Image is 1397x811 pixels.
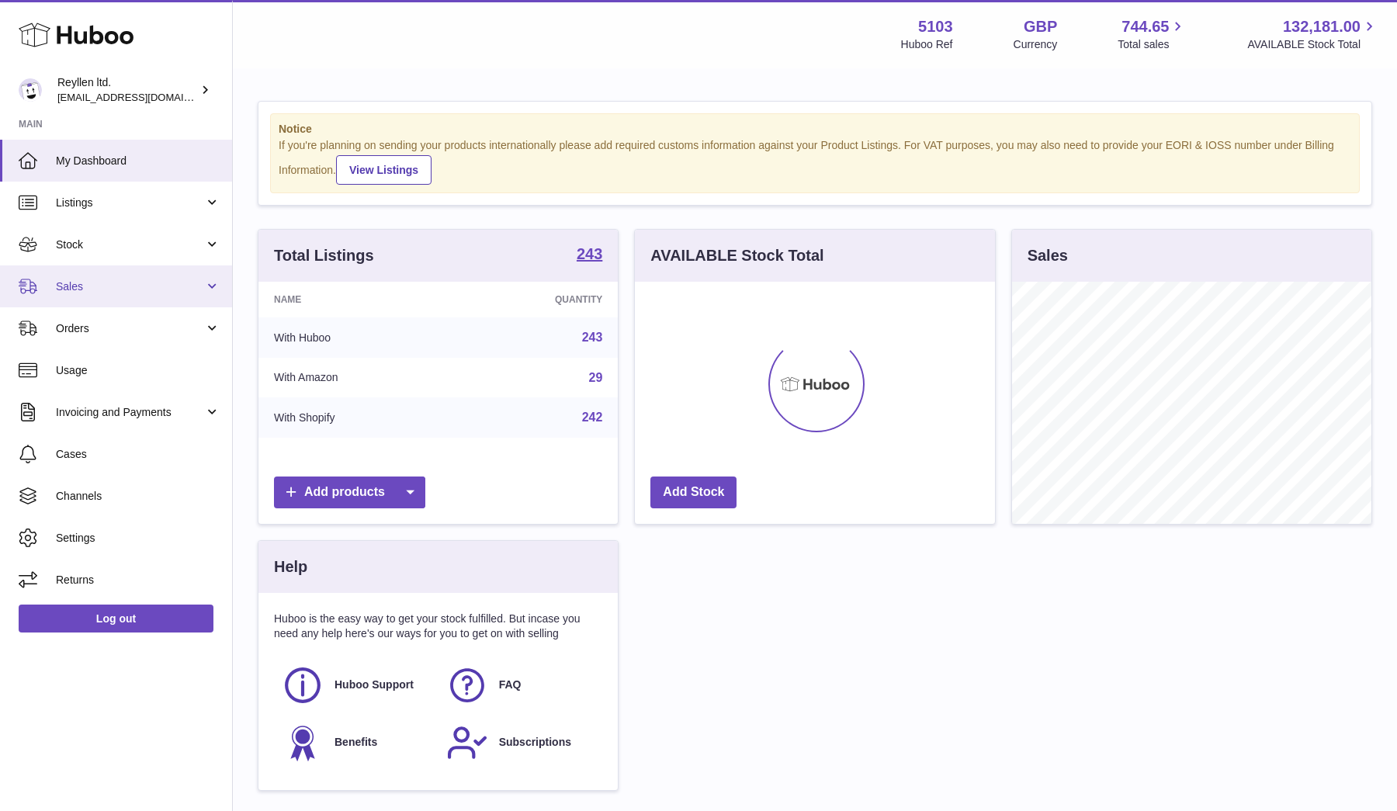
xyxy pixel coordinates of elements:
[1028,245,1068,266] h3: Sales
[918,16,953,37] strong: 5103
[258,317,456,358] td: With Huboo
[56,196,204,210] span: Listings
[56,237,204,252] span: Stock
[282,722,431,764] a: Benefits
[336,155,432,185] a: View Listings
[577,246,602,262] strong: 243
[56,154,220,168] span: My Dashboard
[274,612,602,641] p: Huboo is the easy way to get your stock fulfilled. But incase you need any help here's our ways f...
[56,405,204,420] span: Invoicing and Payments
[19,605,213,633] a: Log out
[335,735,377,750] span: Benefits
[56,447,220,462] span: Cases
[279,138,1351,185] div: If you're planning on sending your products internationally please add required customs informati...
[258,397,456,438] td: With Shopify
[499,735,571,750] span: Subscriptions
[1118,16,1187,52] a: 744.65 Total sales
[499,678,522,692] span: FAQ
[1247,37,1378,52] span: AVAILABLE Stock Total
[1283,16,1361,37] span: 132,181.00
[57,75,197,105] div: Reyllen ltd.
[56,279,204,294] span: Sales
[274,556,307,577] h3: Help
[56,573,220,587] span: Returns
[335,678,414,692] span: Huboo Support
[57,91,228,103] span: [EMAIL_ADDRESS][DOMAIN_NAME]
[56,321,204,336] span: Orders
[1014,37,1058,52] div: Currency
[1121,16,1169,37] span: 744.65
[650,477,737,508] a: Add Stock
[446,664,595,706] a: FAQ
[258,282,456,317] th: Name
[258,358,456,398] td: With Amazon
[279,122,1351,137] strong: Notice
[282,664,431,706] a: Huboo Support
[582,411,603,424] a: 242
[56,531,220,546] span: Settings
[56,363,220,378] span: Usage
[446,722,595,764] a: Subscriptions
[582,331,603,344] a: 243
[901,37,953,52] div: Huboo Ref
[1118,37,1187,52] span: Total sales
[650,245,823,266] h3: AVAILABLE Stock Total
[456,282,619,317] th: Quantity
[56,489,220,504] span: Channels
[1024,16,1057,37] strong: GBP
[274,477,425,508] a: Add products
[1247,16,1378,52] a: 132,181.00 AVAILABLE Stock Total
[577,246,602,265] a: 243
[589,371,603,384] a: 29
[19,78,42,102] img: reyllen@reyllen.com
[274,245,374,266] h3: Total Listings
